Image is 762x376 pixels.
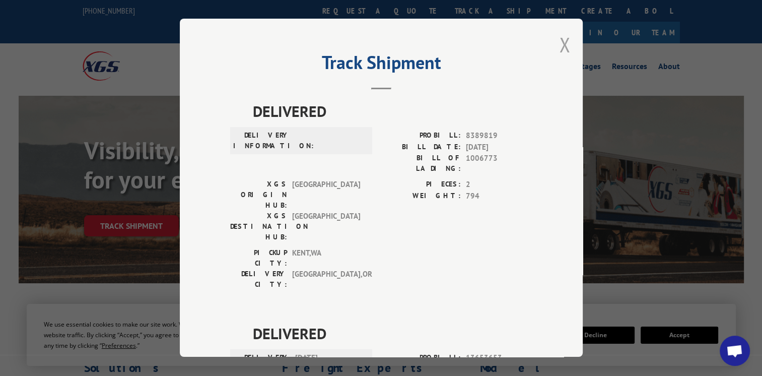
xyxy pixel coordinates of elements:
[253,100,532,122] span: DELIVERED
[466,191,532,202] span: 794
[292,269,360,290] span: [GEOGRAPHIC_DATA] , OR
[230,55,532,75] h2: Track Shipment
[292,247,360,269] span: KENT , WA
[381,142,461,153] label: BILL DATE:
[233,130,290,151] label: DELIVERY INFORMATION:
[466,352,532,364] span: 13653653
[230,269,287,290] label: DELIVERY CITY:
[466,142,532,153] span: [DATE]
[381,352,461,364] label: PROBILL:
[381,179,461,191] label: PIECES:
[466,153,532,174] span: 1006773
[292,179,360,211] span: [GEOGRAPHIC_DATA]
[381,153,461,174] label: BILL OF LADING:
[230,179,287,211] label: XGS ORIGIN HUB:
[381,130,461,142] label: PROBILL:
[230,247,287,269] label: PICKUP CITY:
[230,211,287,242] label: XGS DESTINATION HUB:
[253,322,532,345] span: DELIVERED
[559,31,570,58] button: Close modal
[720,336,750,366] div: Open chat
[466,179,532,191] span: 2
[466,130,532,142] span: 8389819
[381,191,461,202] label: WEIGHT:
[292,211,360,242] span: [GEOGRAPHIC_DATA]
